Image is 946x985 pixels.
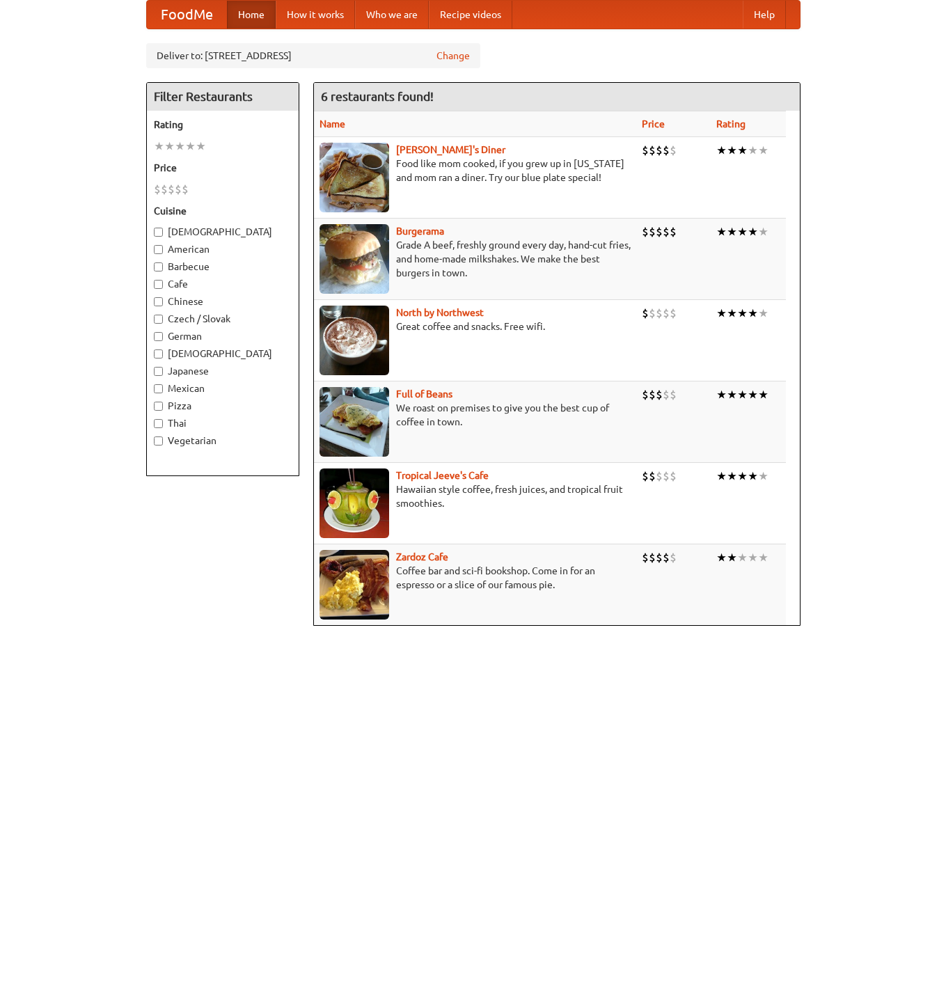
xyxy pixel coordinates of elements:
[185,139,196,154] li: ★
[396,470,489,481] a: Tropical Jeeve's Cafe
[656,550,663,565] li: $
[154,204,292,218] h5: Cuisine
[758,224,768,239] li: ★
[656,143,663,158] li: $
[276,1,355,29] a: How it works
[147,83,299,111] h4: Filter Restaurants
[670,468,677,484] li: $
[716,468,727,484] li: ★
[396,144,505,155] a: [PERSON_NAME]'s Diner
[154,349,163,358] input: [DEMOGRAPHIC_DATA]
[670,143,677,158] li: $
[320,143,389,212] img: sallys.jpg
[320,564,631,592] p: Coffee bar and sci-fi bookshop. Come in for an espresso or a slice of our famous pie.
[161,182,168,197] li: $
[649,224,656,239] li: $
[642,550,649,565] li: $
[716,387,727,402] li: ★
[154,347,292,361] label: [DEMOGRAPHIC_DATA]
[154,242,292,256] label: American
[320,468,389,538] img: jeeves.jpg
[147,1,227,29] a: FoodMe
[656,387,663,402] li: $
[748,224,758,239] li: ★
[154,277,292,291] label: Cafe
[748,468,758,484] li: ★
[227,1,276,29] a: Home
[154,364,292,378] label: Japanese
[154,294,292,308] label: Chinese
[436,49,470,63] a: Change
[154,245,163,254] input: American
[642,306,649,321] li: $
[396,551,448,562] a: Zardoz Cafe
[748,306,758,321] li: ★
[642,118,665,129] a: Price
[146,43,480,68] div: Deliver to: [STREET_ADDRESS]
[758,143,768,158] li: ★
[154,312,292,326] label: Czech / Slovak
[175,182,182,197] li: $
[737,224,748,239] li: ★
[396,307,484,318] a: North by Northwest
[320,238,631,280] p: Grade A beef, freshly ground every day, hand-cut fries, and home-made milkshakes. We make the bes...
[154,434,292,448] label: Vegetarian
[154,182,161,197] li: $
[154,399,292,413] label: Pizza
[716,306,727,321] li: ★
[642,224,649,239] li: $
[320,306,389,375] img: north.jpg
[396,226,444,237] b: Burgerama
[727,550,737,565] li: ★
[670,224,677,239] li: $
[737,306,748,321] li: ★
[727,143,737,158] li: ★
[663,468,670,484] li: $
[154,297,163,306] input: Chinese
[642,387,649,402] li: $
[154,416,292,430] label: Thai
[355,1,429,29] a: Who we are
[727,387,737,402] li: ★
[642,143,649,158] li: $
[320,320,631,333] p: Great coffee and snacks. Free wifi.
[656,224,663,239] li: $
[737,550,748,565] li: ★
[663,387,670,402] li: $
[748,550,758,565] li: ★
[716,118,746,129] a: Rating
[168,182,175,197] li: $
[649,468,656,484] li: $
[649,143,656,158] li: $
[743,1,786,29] a: Help
[649,387,656,402] li: $
[716,143,727,158] li: ★
[154,118,292,132] h5: Rating
[663,224,670,239] li: $
[320,550,389,620] img: zardoz.jpg
[429,1,512,29] a: Recipe videos
[154,280,163,289] input: Cafe
[727,306,737,321] li: ★
[320,387,389,457] img: beans.jpg
[154,262,163,271] input: Barbecue
[154,419,163,428] input: Thai
[758,468,768,484] li: ★
[154,367,163,376] input: Japanese
[182,182,189,197] li: $
[320,401,631,429] p: We roast on premises to give you the best cup of coffee in town.
[670,306,677,321] li: $
[748,387,758,402] li: ★
[656,306,663,321] li: $
[649,550,656,565] li: $
[396,388,452,400] b: Full of Beans
[321,90,434,103] ng-pluralize: 6 restaurants found!
[320,224,389,294] img: burgerama.jpg
[663,306,670,321] li: $
[320,482,631,510] p: Hawaiian style coffee, fresh juices, and tropical fruit smoothies.
[154,384,163,393] input: Mexican
[737,387,748,402] li: ★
